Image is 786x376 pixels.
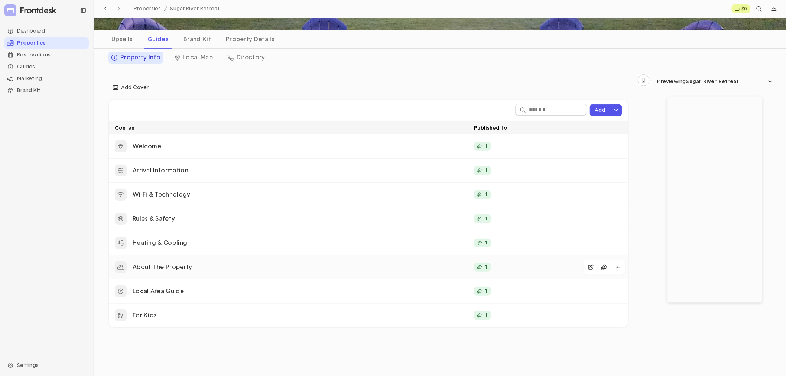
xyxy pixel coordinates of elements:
p: For Kids [133,312,468,320]
div: Published to [471,121,625,134]
span: Add Cover [113,84,149,91]
p: 1 [485,289,488,294]
p: 1 [485,240,488,246]
p: 1 [485,168,488,173]
p: 1 [485,192,488,197]
button: dropdown trigger [610,104,622,116]
div: Local Map [172,52,216,64]
div: Reservations [4,49,89,61]
div: Dashboard [4,25,89,37]
div: Guides [4,61,89,73]
div: Upsells [108,33,136,45]
li: Navigation item [4,49,89,61]
div: Guides [144,33,172,45]
p: 1 [485,313,488,318]
span: Sugar River Retreat [686,79,739,84]
div: dropdown trigger [768,3,780,15]
a: $0 [732,4,750,13]
button: dropdown trigger [653,76,777,88]
li: Navigation item [4,37,89,49]
p: Heating & Cooling [133,239,468,247]
div: Brand Kit [181,33,214,45]
p: About The Property [133,263,468,271]
p: 1 [485,216,488,221]
div: Properties [4,37,89,49]
div: Previewing [657,79,739,84]
li: Navigation item [4,25,89,37]
li: Navigation item [4,61,89,73]
div: Marketing [4,73,89,85]
button: Add [590,104,610,116]
div: Directory [225,52,268,64]
button: Add Cover [108,82,153,94]
div: Brand Kit [4,85,89,97]
div: Property Details [223,33,277,45]
a: Properties [131,4,168,14]
div: Property Info [108,52,163,64]
p: 1 [485,265,488,270]
span: Sugar River Retreat [170,6,220,12]
p: Welcome [133,143,468,150]
div: Content [112,121,471,134]
p: Rules & Safety [133,215,468,223]
p: Arrival Information [133,167,468,175]
p: Wi-Fi & Technology [133,191,468,199]
span: Properties [134,6,161,12]
li: Navigation item [4,73,89,85]
p: Local Area Guide [133,288,468,295]
li: Navigation item [4,85,89,97]
a: Sugar River Retreat [168,4,223,14]
div: Settings [4,360,89,372]
p: 1 [485,144,488,149]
